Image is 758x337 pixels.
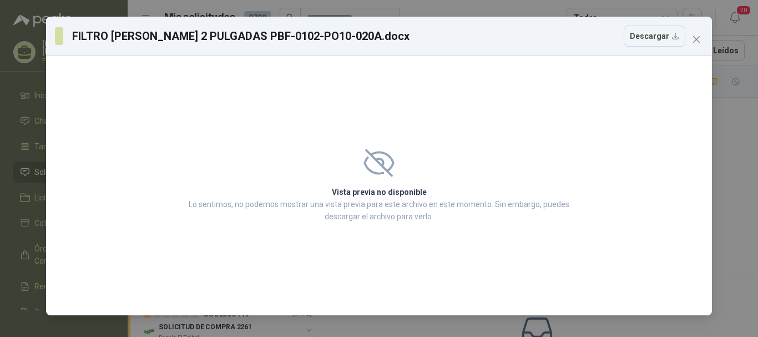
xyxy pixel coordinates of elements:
[624,26,685,47] button: Descargar
[688,31,705,48] button: Close
[185,198,573,223] p: Lo sentimos, no podemos mostrar una vista previa para este archivo en este momento. Sin embargo, ...
[72,28,410,44] h3: FILTRO [PERSON_NAME] 2 PULGADAS PBF-0102-PO10-020A.docx
[185,186,573,198] h2: Vista previa no disponible
[692,35,701,44] span: close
